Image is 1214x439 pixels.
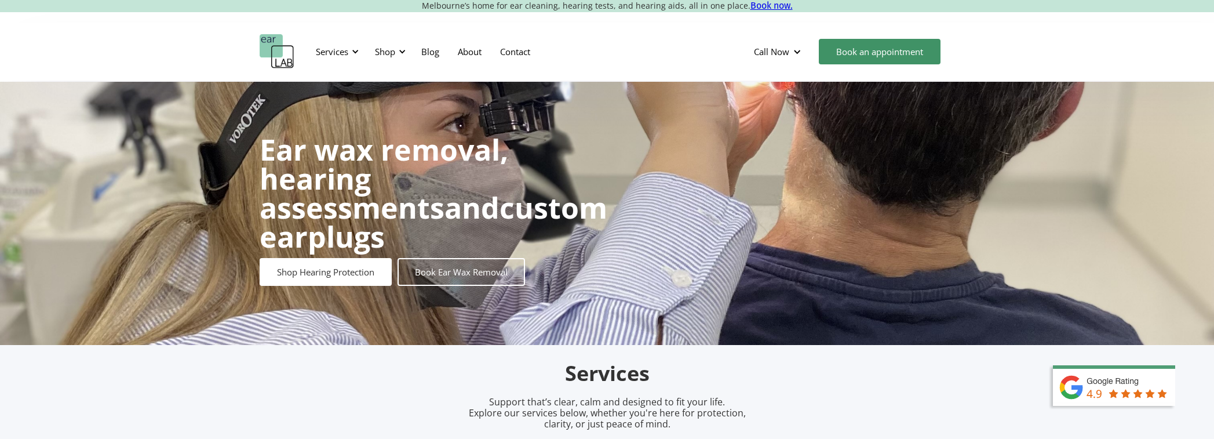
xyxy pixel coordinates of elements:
div: Services [316,46,348,57]
a: Book an appointment [819,39,940,64]
h2: Services [335,360,880,387]
a: Blog [412,35,449,68]
div: Call Now [745,34,813,69]
a: Book Ear Wax Removal [398,258,525,286]
p: Support that’s clear, calm and designed to fit your life. Explore our services below, whether you... [454,397,761,430]
div: Shop [368,34,409,69]
div: Shop [375,46,395,57]
a: home [260,34,294,69]
div: Services [309,34,362,69]
strong: custom earplugs [260,188,607,256]
a: Contact [491,35,539,68]
h1: and [260,135,607,251]
strong: Ear wax removal, hearing assessments [260,130,508,227]
div: Call Now [754,46,789,57]
a: Shop Hearing Protection [260,258,392,286]
a: About [449,35,491,68]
